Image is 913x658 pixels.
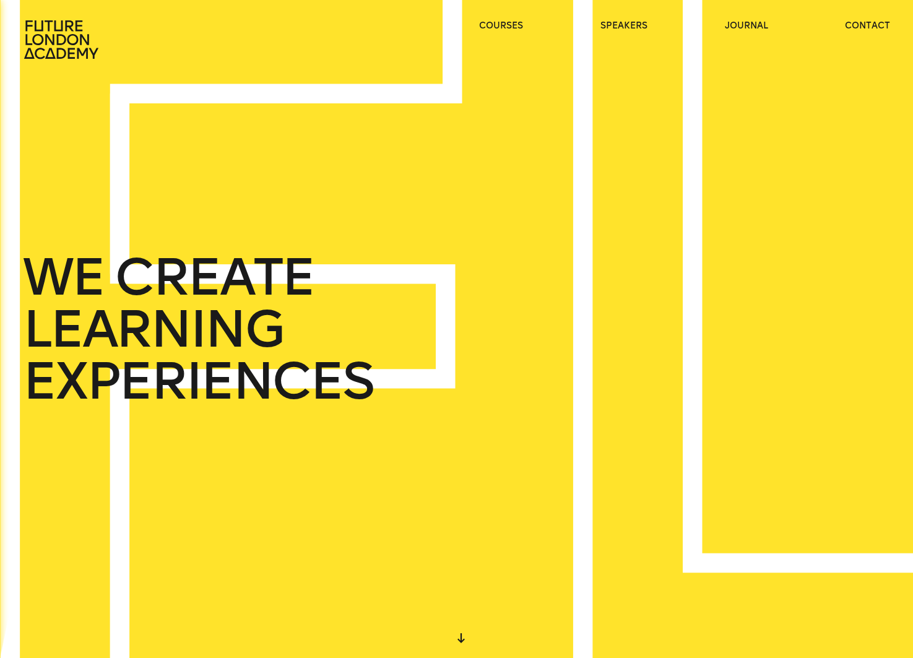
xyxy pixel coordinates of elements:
span: WE [23,251,104,303]
span: CREATE [115,251,314,303]
a: courses [479,20,523,32]
a: contact [845,20,890,32]
span: EXPERIENCES [23,355,373,407]
a: speakers [600,20,647,32]
a: journal [725,20,768,32]
span: LEARNING [23,303,283,355]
